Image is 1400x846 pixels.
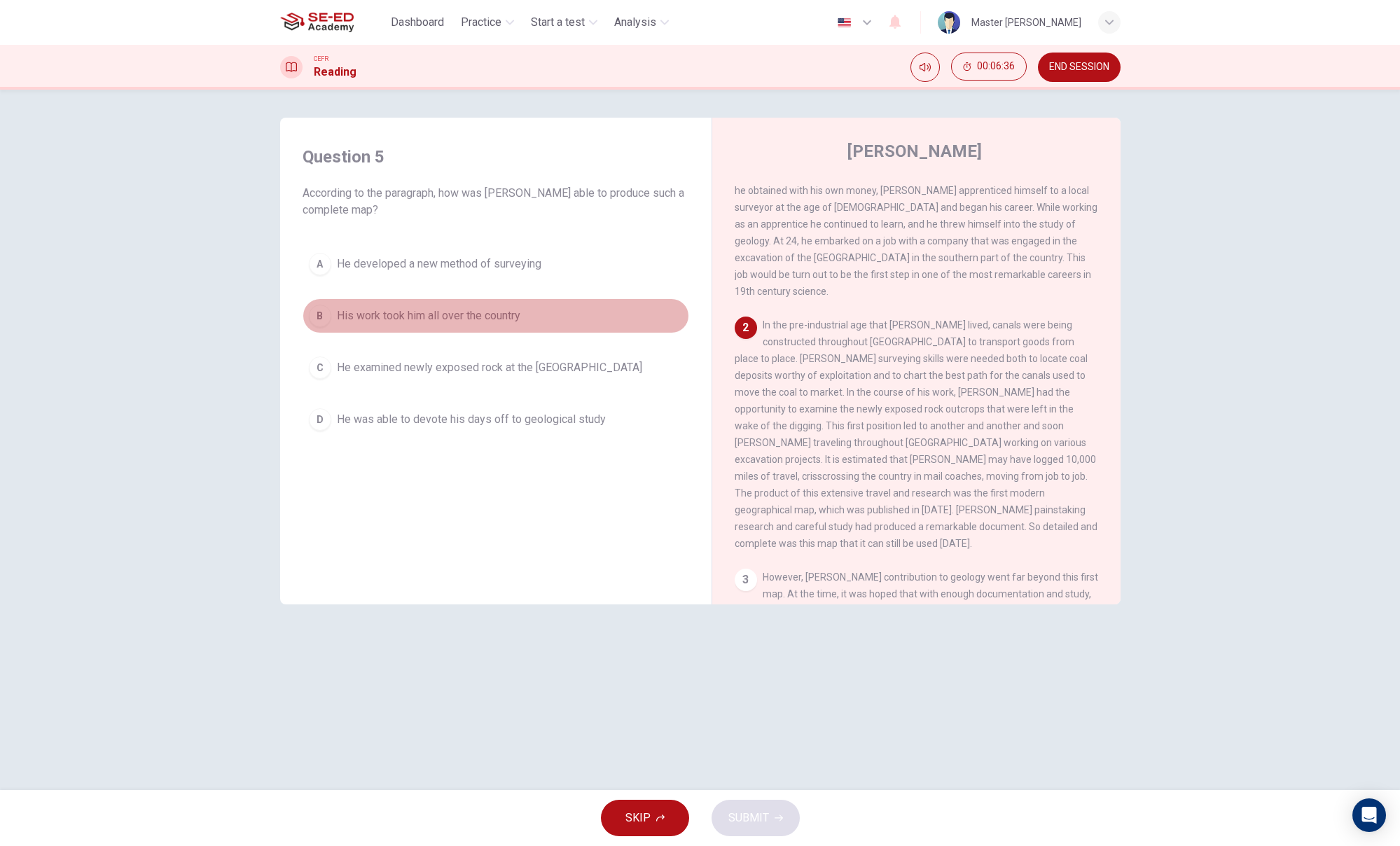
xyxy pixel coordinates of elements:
button: Start a test [525,10,603,35]
div: A [309,253,331,275]
img: SE-ED Academy logo [280,8,354,36]
button: 00:06:36 [951,53,1027,81]
span: He developed a new method of surveying [337,256,541,272]
div: Mute [910,53,940,82]
h4: Question 5 [303,146,689,168]
span: CEFR [314,54,328,64]
span: Pioneering [DEMOGRAPHIC_DATA] geologist [PERSON_NAME] was born in [DEMOGRAPHIC_DATA] in a small t... [735,84,1097,297]
img: en [836,18,853,28]
span: In the pre-industrial age that [PERSON_NAME] lived, canals were being constructed throughout [GEO... [735,319,1097,549]
button: Practice [455,10,520,35]
span: SKIP [625,808,651,828]
button: SKIP [601,800,689,836]
h1: Reading [314,64,356,81]
img: Profile picture [938,11,960,34]
span: However, [PERSON_NAME] contribution to geology went far beyond this first map. At the time, it wa... [735,571,1098,734]
span: Start a test [531,14,585,31]
span: His work took him all over the country [337,307,520,324]
a: SE-ED Academy logo [280,8,386,36]
h4: [PERSON_NAME] [847,140,982,162]
span: END SESSION [1049,62,1109,73]
div: D [309,408,331,431]
button: END SESSION [1038,53,1121,82]
span: According to the paragraph, how was [PERSON_NAME] able to produce such a complete map? [303,185,689,219]
button: Dashboard [385,10,450,35]
div: Hide [951,53,1027,82]
span: Analysis [614,14,656,31]
span: He was able to devote his days off to geological study [337,411,606,428]
div: C [309,356,331,379]
button: AHe developed a new method of surveying [303,247,689,282]
div: Open Intercom Messenger [1352,798,1386,832]
span: Practice [461,14,501,31]
span: He examined newly exposed rock at the [GEOGRAPHIC_DATA] [337,359,642,376]
button: DHe was able to devote his days off to geological study [303,402,689,437]
button: CHe examined newly exposed rock at the [GEOGRAPHIC_DATA] [303,350,689,385]
button: BHis work took him all over the country [303,298,689,333]
div: 3 [735,569,757,591]
button: Analysis [609,10,674,35]
span: Dashboard [391,14,444,31]
div: Master [PERSON_NAME] [971,14,1081,31]
span: 00:06:36 [977,61,1015,72]
div: 2 [735,317,757,339]
div: B [309,305,331,327]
